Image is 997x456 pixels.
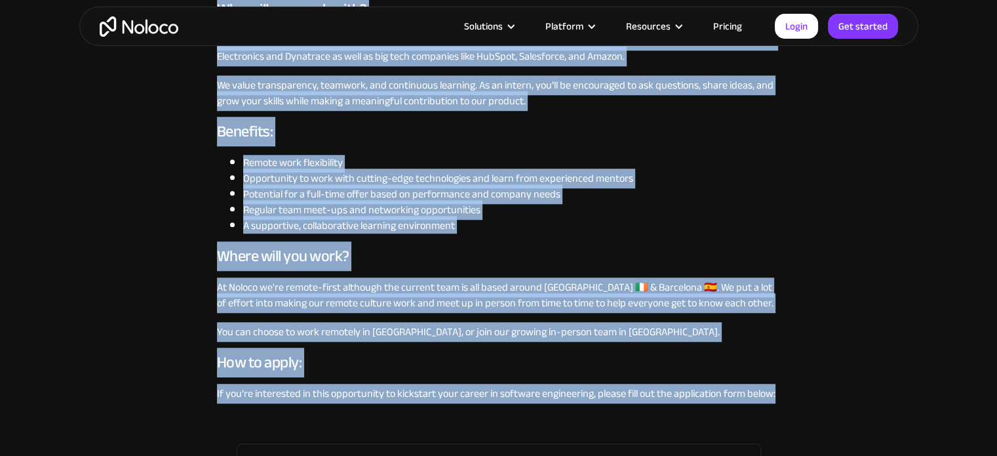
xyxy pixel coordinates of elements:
[217,386,781,402] p: If you’re interested in this opportunity to kickstart your career in software engineering, please...
[529,18,610,35] div: Platform
[243,202,781,218] li: Regular team meet-ups and networking opportunities
[217,353,781,373] h3: How to apply:
[545,18,583,35] div: Platform
[243,186,781,202] li: Potential for a full-time offer based on performance and company needs
[610,18,697,35] div: Resources
[217,247,781,266] h3: Where will you work?
[626,18,671,35] div: Resources
[243,155,781,171] li: Remote work flexibility
[464,18,503,35] div: Solutions
[217,280,781,311] p: At Noloco we're remote-first although the current team is all based around [GEOGRAPHIC_DATA] 🇮🇪 &...
[775,14,818,39] a: Login
[100,16,178,37] a: home
[697,18,758,35] a: Pricing
[217,415,781,430] p: ‍
[217,122,781,142] h3: Benefits:
[243,171,781,186] li: Opportunity to work with cutting-edge technologies and learn from experienced mentors
[217,33,781,64] p: You’ll be working alongside a passionate, experienced team. Our team has worked at rocketship sta...
[828,14,898,39] a: Get started
[243,218,781,234] li: A supportive, collaborative learning environment
[217,324,781,340] p: You can choose to work remotely in [GEOGRAPHIC_DATA], or join our growing in-person team in [GEOG...
[448,18,529,35] div: Solutions
[217,77,781,109] p: We value transparency, teamwork, and continuous learning. As an intern, you’ll be encouraged to a...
